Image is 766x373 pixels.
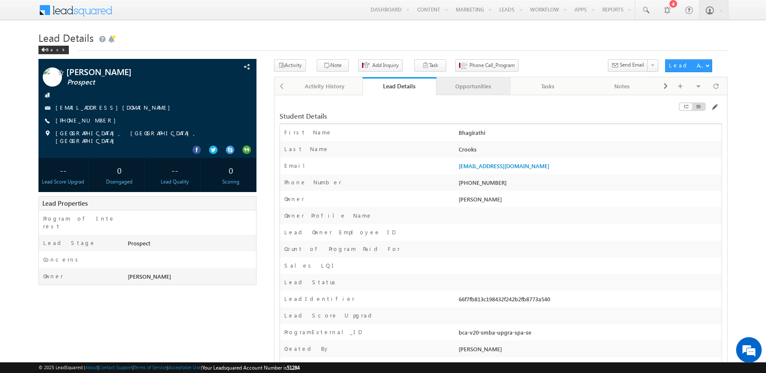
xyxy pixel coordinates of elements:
label: Owner [284,195,304,203]
button: Send Email [608,59,648,72]
a: Lead Details [362,77,437,95]
a: [EMAIL_ADDRESS][DOMAIN_NAME] [459,162,549,169]
div: -- [41,162,86,178]
button: Task [414,59,446,72]
a: Tasks [511,77,585,95]
div: Bhagirathi [457,128,722,140]
button: Add Inquiry [358,59,403,72]
a: Terms of Service [134,364,167,370]
div: Scoring [208,178,254,186]
label: Concerns [43,256,81,263]
label: Lead Score Upgrad [284,312,375,319]
div: [PHONE_NUMBER] [457,178,722,190]
label: LeadIdentifier [284,295,355,303]
span: Prospect [67,78,203,87]
a: [EMAIL_ADDRESS][DOMAIN_NAME] [56,104,174,111]
span: Your Leadsquared Account Number is [202,364,300,371]
div: Disengaged [96,178,142,186]
span: [PHONE_NUMBER] [56,117,120,125]
label: Last Name [284,145,329,153]
div: 0 [208,162,254,178]
label: First Name [284,128,332,136]
div: Notes [592,81,652,91]
span: Lead Details [38,31,94,44]
label: ProgramExternal_ID [284,328,362,336]
label: Created By [284,345,330,353]
div: 66f7fb813c198432f242b2fb8773a540 [457,295,722,307]
div: 0 [96,162,142,178]
div: Lead Details [369,82,430,90]
em: Start Chat [116,263,155,274]
button: Activity [274,59,306,72]
span: [GEOGRAPHIC_DATA], [GEOGRAPHIC_DATA], [GEOGRAPHIC_DATA] [56,129,234,145]
div: Activity History [295,81,355,91]
div: Opportunities [443,81,503,91]
label: Count of Program Paid For [284,245,400,253]
span: Phone Call_Program [469,61,515,69]
img: Profile photo [43,67,62,90]
label: Lead Owner Employee ID [284,228,395,236]
div: [PERSON_NAME] [457,345,722,357]
label: Lead Status [284,278,339,286]
label: Email [284,162,312,169]
span: Lead Properties [42,199,88,207]
span: [PERSON_NAME] [66,67,203,76]
a: Contact Support [99,364,133,370]
span: Send Email [620,61,644,69]
button: Lead Actions [665,59,712,72]
img: d_60004797649_company_0_60004797649 [15,45,36,56]
a: Activity History [288,77,362,95]
div: -- [152,162,198,178]
div: Minimize live chat window [140,4,161,25]
label: Sales LQI [284,262,336,269]
button: Phone Call_Program [455,59,519,72]
a: About [85,364,97,370]
span: [PERSON_NAME] [459,195,502,203]
span: Add Inquiry [372,61,399,69]
div: Student Details [280,112,571,120]
label: Lead Stage [43,239,96,247]
a: Back [38,45,73,52]
button: Note [317,59,349,72]
span: 51284 [287,364,300,371]
textarea: Type your message and hit 'Enter' [11,79,156,256]
div: Crooks [457,145,722,157]
a: Acceptable Use [168,364,201,370]
label: Phone Number [284,178,342,186]
span: [PERSON_NAME] [128,273,171,280]
label: Program of Interest [43,215,118,230]
div: bca-v20-smba-upgra-spa-se [457,328,722,340]
div: Lead Actions [669,61,705,69]
a: Opportunities [436,77,511,95]
div: Lead Score Upgrad [41,178,86,186]
div: Lead Quality [152,178,198,186]
a: Notes [585,77,660,95]
div: Chat with us now [44,45,144,56]
label: Owner Profile Name [284,212,372,219]
span: © 2025 LeadSquared | | | | | [38,364,300,372]
div: Prospect [126,239,256,251]
label: Owner [43,272,63,280]
label: Gender [284,361,314,369]
div: Tasks [518,81,577,91]
div: Back [38,46,69,54]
